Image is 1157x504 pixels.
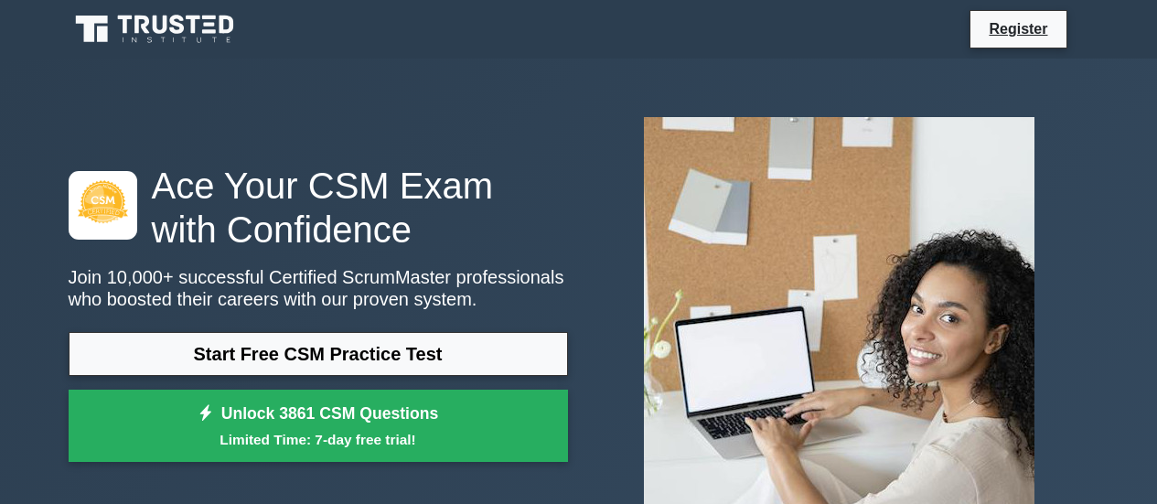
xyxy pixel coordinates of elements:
[69,332,568,376] a: Start Free CSM Practice Test
[978,17,1058,40] a: Register
[69,266,568,310] p: Join 10,000+ successful Certified ScrumMaster professionals who boosted their careers with our pr...
[69,164,568,252] h1: Ace Your CSM Exam with Confidence
[91,429,545,450] small: Limited Time: 7-day free trial!
[69,390,568,463] a: Unlock 3861 CSM QuestionsLimited Time: 7-day free trial!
